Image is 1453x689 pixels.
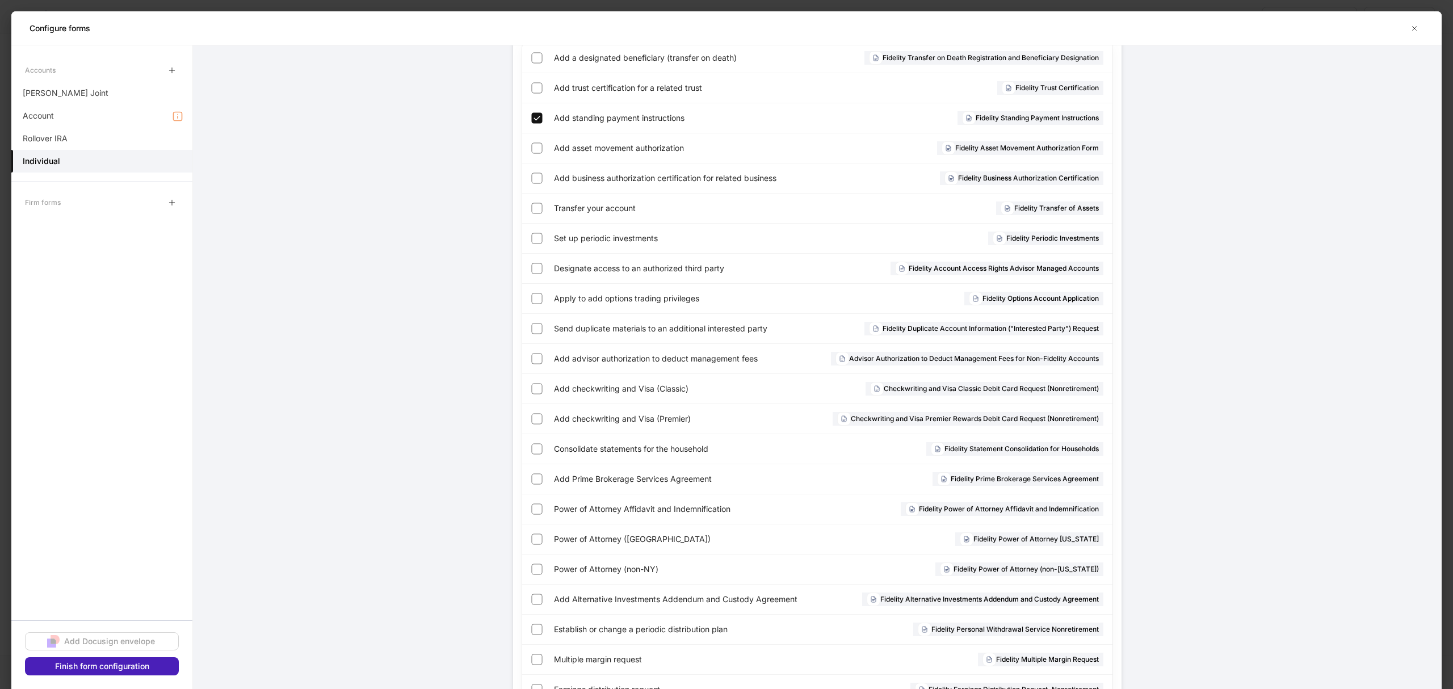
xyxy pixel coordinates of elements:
h6: Fidelity Trust Certification [1015,82,1099,93]
p: Rollover IRA [23,133,68,144]
h6: Checkwriting and Visa Premier Rewards Debit Card Request (Nonretirement) [851,413,1099,424]
h6: Fidelity Periodic Investments [1006,233,1099,243]
span: Send duplicate materials to an additional interested party [554,323,807,334]
span: Apply to add options trading privileges [554,293,823,304]
span: Transfer your account [554,203,807,214]
span: Power of Attorney Affidavit and Indemnification [554,503,807,515]
span: Add business authorization certification for related business [554,173,849,184]
h6: Fidelity Prime Brokerage Services Agreement [951,473,1099,484]
span: Multiple margin request [554,654,801,665]
h6: Fidelity Business Authorization Certification [958,173,1099,183]
span: Set up periodic investments [554,233,814,244]
h6: Advisor Authorization to Deduct Management Fees for Non-Fidelity Accounts [849,353,1099,364]
h6: Fidelity Personal Withdrawal Service Nonretirement [931,624,1099,635]
h6: Fidelity Asset Movement Authorization Form [955,142,1099,153]
h6: Fidelity Account Access Rights Advisor Managed Accounts [909,263,1099,274]
p: Account [23,110,54,121]
h6: Fidelity Power of Attorney [US_STATE] [973,533,1099,544]
h6: Fidelity Transfer on Death Registration and Beneficiary Designation [883,52,1099,63]
a: Account [11,104,192,127]
h6: Fidelity Statement Consolidation for Households [944,443,1099,454]
span: Add checkwriting and Visa (Premier) [554,413,753,425]
h6: Fidelity Standing Payment Instructions [976,112,1099,123]
span: Add Prime Brokerage Services Agreement [554,473,813,485]
h6: Checkwriting and Visa Classic Debit Card Request (Nonretirement) [884,383,1099,394]
span: Designate access to an authorized third party [554,263,799,274]
a: Individual [11,150,192,173]
span: Establish or change a periodic distribution plan [554,624,812,635]
div: Add Docusign envelope [64,636,155,647]
span: Power of Attorney ([GEOGRAPHIC_DATA]) [554,533,824,545]
span: Add standing payment instructions [554,112,812,124]
div: Firm forms [25,192,61,212]
span: Power of Attorney (non-NY) [554,564,788,575]
p: [PERSON_NAME] Joint [23,87,108,99]
span: Add Alternative Investments Addendum and Custody Agreement [554,594,821,605]
h6: Fidelity Transfer of Assets [1014,203,1099,213]
h6: Fidelity Power of Attorney (non-[US_STATE]) [954,564,1099,574]
span: Add a designated beneficiary (transfer on death) [554,52,792,64]
h6: Fidelity Multiple Margin Request [996,654,1099,665]
button: Add Docusign envelope [25,632,179,650]
span: Add asset movement authorization [554,142,801,154]
span: Consolidate statements for the household [554,443,808,455]
a: Rollover IRA [11,127,192,150]
button: Finish form configuration [25,657,179,675]
span: Add trust certification for a related trust [554,82,841,94]
h6: Fidelity Alternative Investments Addendum and Custody Agreement [880,594,1099,604]
a: [PERSON_NAME] Joint [11,82,192,104]
h5: Configure forms [30,23,90,34]
h6: Fidelity Power of Attorney Affidavit and Indemnification [919,503,1099,514]
h6: Fidelity Duplicate Account Information ("Interested Party") Request [883,323,1099,334]
div: Accounts [25,60,56,80]
div: Finish form configuration [55,661,149,672]
span: Add checkwriting and Visa (Classic) [554,383,768,394]
h6: Fidelity Options Account Application [982,293,1099,304]
span: Add advisor authorization to deduct management fees [554,353,786,364]
h5: Individual [23,156,60,167]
